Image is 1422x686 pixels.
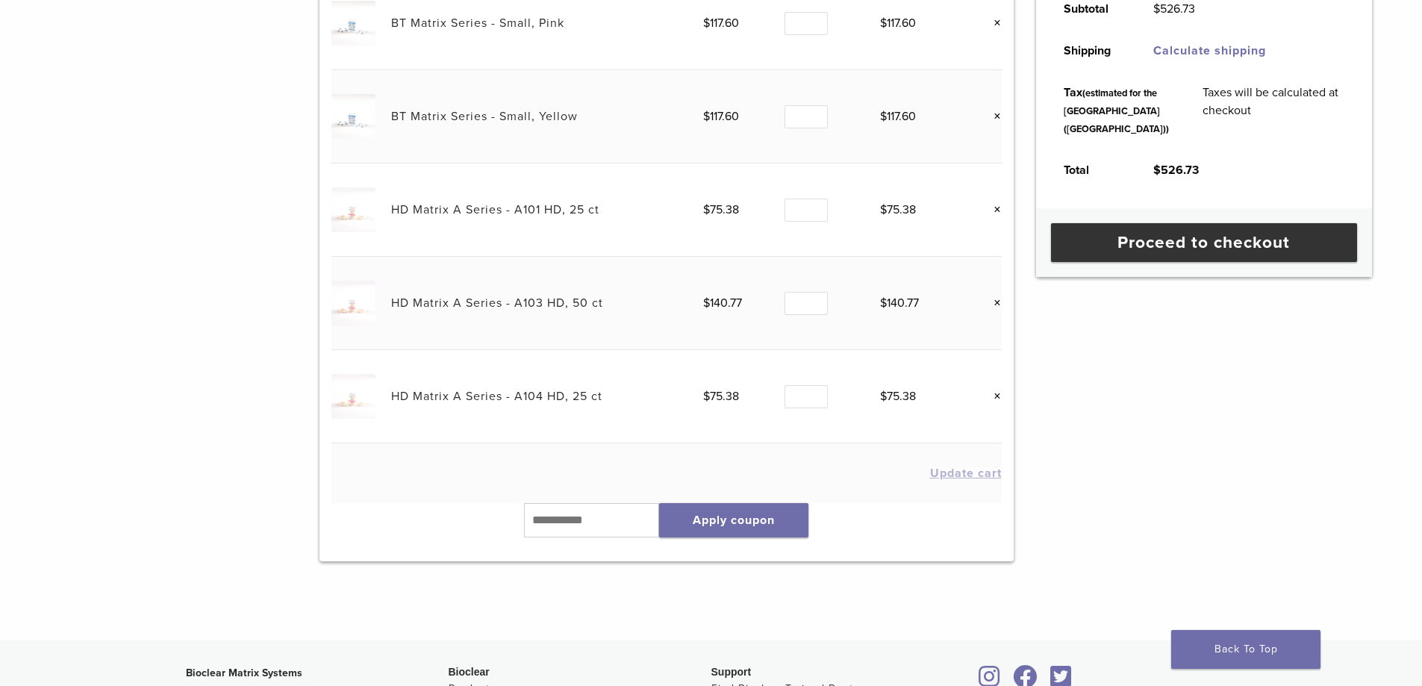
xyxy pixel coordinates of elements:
th: Shipping [1047,30,1137,72]
img: HD Matrix A Series - A104 HD, 25 ct [331,374,375,418]
small: (estimated for the [GEOGRAPHIC_DATA] ([GEOGRAPHIC_DATA])) [1064,87,1169,135]
span: $ [880,296,887,311]
bdi: 117.60 [703,109,739,124]
span: $ [1153,1,1160,16]
span: Support [711,666,752,678]
strong: Bioclear Matrix Systems [186,667,302,679]
bdi: 140.77 [880,296,919,311]
a: Remove this item [982,107,1002,126]
bdi: 140.77 [703,296,742,311]
button: Update cart [930,467,1002,479]
a: Calculate shipping [1153,43,1266,58]
bdi: 526.73 [1153,163,1199,178]
a: BT Matrix Series - Small, Pink [391,16,564,31]
span: Bioclear [449,666,490,678]
a: Back To Top [1171,630,1320,669]
span: $ [880,109,887,124]
bdi: 117.60 [880,109,916,124]
bdi: 75.38 [703,389,739,404]
a: Remove this item [982,387,1002,406]
a: HD Matrix A Series - A103 HD, 50 ct [391,296,603,311]
span: $ [880,202,887,217]
span: $ [703,16,710,31]
bdi: 75.38 [703,202,739,217]
a: Remove this item [982,293,1002,313]
button: Apply coupon [659,503,808,537]
a: HD Matrix A Series - A104 HD, 25 ct [391,389,602,404]
span: $ [1153,163,1161,178]
span: $ [880,16,887,31]
bdi: 75.38 [880,202,916,217]
th: Tax [1047,72,1186,149]
a: BT Matrix Series - Small, Yellow [391,109,578,124]
span: $ [880,389,887,404]
a: Remove this item [982,13,1002,33]
a: HD Matrix A Series - A101 HD, 25 ct [391,202,599,217]
th: Total [1047,149,1137,191]
img: BT Matrix Series - Small, Yellow [331,94,375,138]
span: $ [703,202,710,217]
bdi: 117.60 [703,16,739,31]
span: $ [703,296,710,311]
bdi: 526.73 [1153,1,1195,16]
bdi: 117.60 [880,16,916,31]
a: Remove this item [982,200,1002,219]
bdi: 75.38 [880,389,916,404]
span: $ [703,109,710,124]
span: $ [703,389,710,404]
img: HD Matrix A Series - A101 HD, 25 ct [331,187,375,231]
img: HD Matrix A Series - A103 HD, 50 ct [331,281,375,325]
img: BT Matrix Series - Small, Pink [331,1,375,45]
a: Proceed to checkout [1051,223,1357,262]
td: Taxes will be calculated at checkout [1186,72,1361,149]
